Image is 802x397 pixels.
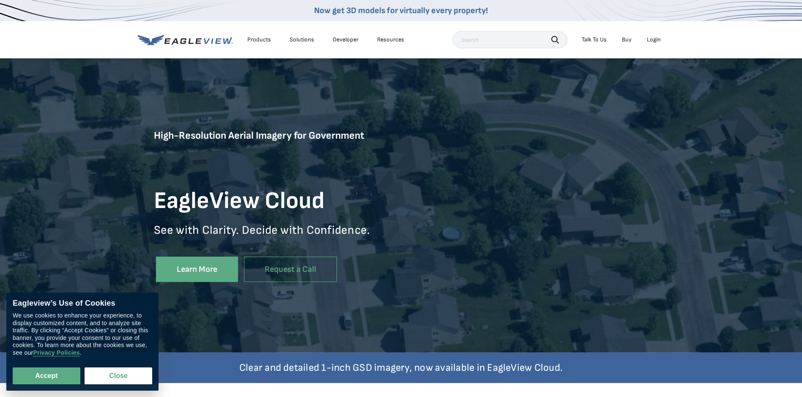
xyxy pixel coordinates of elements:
[314,5,488,16] a: Now get 3D models for virtually every property!
[582,36,607,44] div: Talk To Us
[401,139,649,279] iframe: EagleView Cloud Overview
[290,36,314,44] div: Solutions
[33,350,79,357] a: Privacy Policies
[452,31,567,48] input: Search
[333,36,359,44] a: Developer
[154,223,401,250] p: See with Clarity. Decide with Confidence.
[244,257,337,282] a: Request a Call
[622,36,632,44] a: Buy
[247,36,271,44] div: Products
[85,367,152,384] button: Close
[13,299,152,308] div: Eagleview’s Use of Cookies
[377,36,404,44] div: Resources
[156,257,238,282] a: Learn More
[647,36,661,44] div: Login
[154,186,401,216] h1: EagleView Cloud
[13,312,152,357] div: We use cookies to enhance your experience, to display customized content, and to analyze site tra...
[154,129,401,180] h5: High-Resolution Aerial Imagery for Government
[13,367,80,384] button: Accept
